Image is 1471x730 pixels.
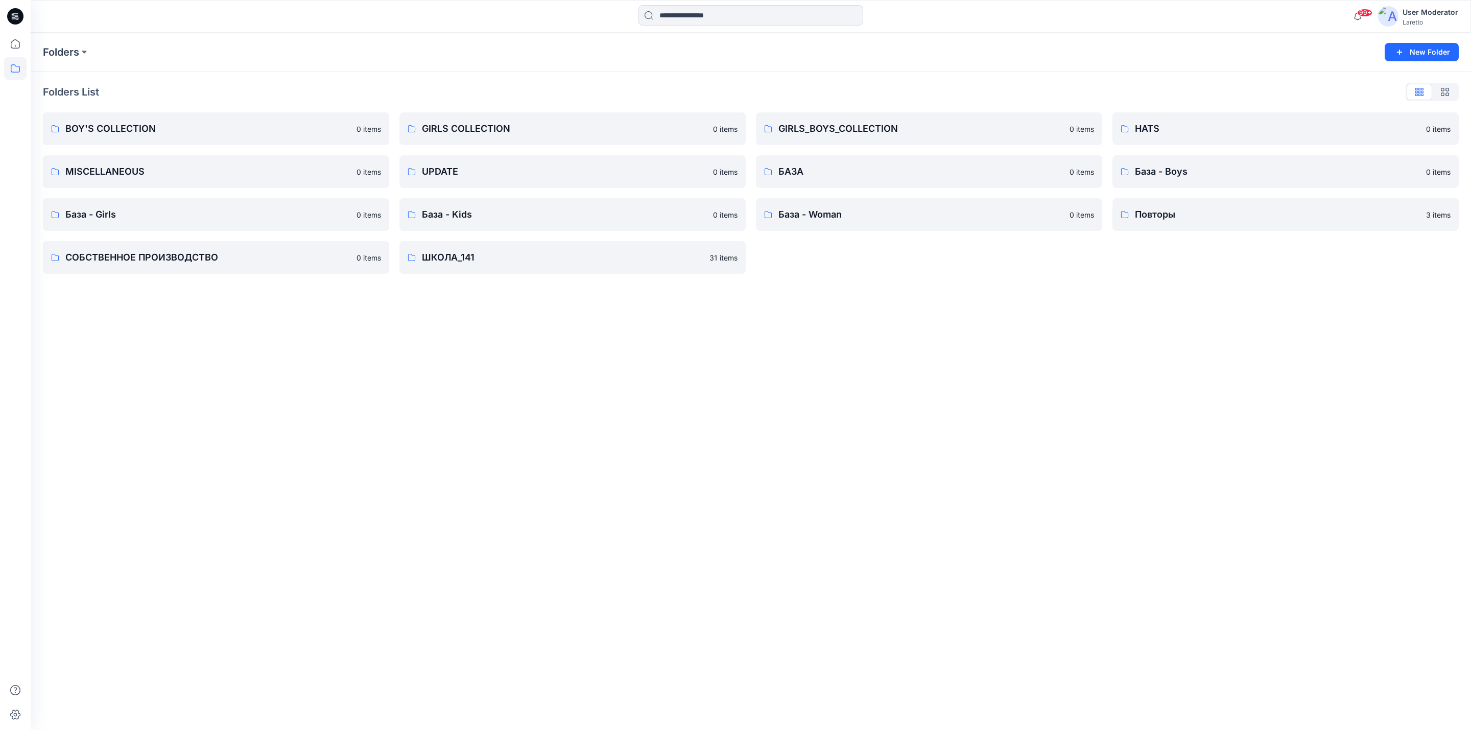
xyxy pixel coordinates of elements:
div: Laretto [1403,18,1458,26]
a: БАЗА0 items [756,155,1102,188]
p: СОБСТВЕННОЕ ПРОИЗВОДСТВО [65,250,350,265]
a: База - Woman0 items [756,198,1102,231]
p: 3 items [1426,209,1451,220]
p: 0 items [357,209,381,220]
p: ШКОЛА_141 [422,250,703,265]
a: СОБСТВЕННОЕ ПРОИЗВОДСТВО0 items [43,241,389,274]
p: БАЗА [778,164,1063,179]
p: UPDATE [422,164,707,179]
p: HATS [1135,122,1420,136]
p: MISCELLANEOUS [65,164,350,179]
a: База - Girls0 items [43,198,389,231]
p: Folders List [43,84,99,100]
p: 0 items [713,124,738,134]
p: База - Girls [65,207,350,222]
p: 0 items [1426,167,1451,177]
p: База - Woman [778,207,1063,222]
a: UPDATE0 items [399,155,746,188]
a: Folders [43,45,79,59]
p: 0 items [713,167,738,177]
p: 0 items [357,167,381,177]
p: GIRLS COLLECTION [422,122,707,136]
button: New Folder [1385,43,1459,61]
span: 99+ [1357,9,1372,17]
p: 0 items [1426,124,1451,134]
a: ШКОЛА_14131 items [399,241,746,274]
a: GIRLS COLLECTION0 items [399,112,746,145]
a: GIRLS_BOYS_COLLECTION0 items [756,112,1102,145]
p: Повторы [1135,207,1420,222]
p: 0 items [1070,209,1094,220]
a: HATS0 items [1112,112,1459,145]
p: GIRLS_BOYS_COLLECTION [778,122,1063,136]
p: 31 items [709,252,738,263]
p: 0 items [1070,124,1094,134]
a: MISCELLANEOUS0 items [43,155,389,188]
p: База - Kids [422,207,707,222]
p: База - Boys [1135,164,1420,179]
p: BOY'S COLLECTION [65,122,350,136]
a: Повторы3 items [1112,198,1459,231]
p: 0 items [357,252,381,263]
a: База - Boys0 items [1112,155,1459,188]
a: База - Kids0 items [399,198,746,231]
p: 0 items [1070,167,1094,177]
div: User Moderator [1403,6,1458,18]
p: 0 items [713,209,738,220]
p: 0 items [357,124,381,134]
img: avatar [1378,6,1398,27]
a: BOY'S COLLECTION0 items [43,112,389,145]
